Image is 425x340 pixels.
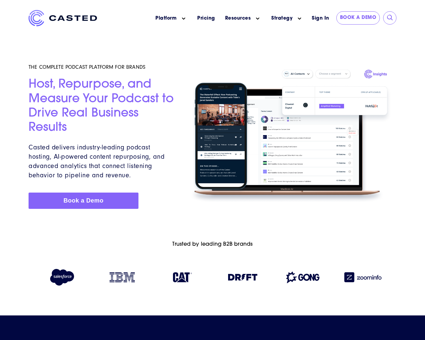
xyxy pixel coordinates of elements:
span: Casted delivers industry-leading podcast hosting, AI-powered content repurposing, and advanced an... [29,143,164,179]
h5: THE COMPLETE PODCAST PLATFORM FOR BRANDS [29,64,177,70]
a: Book a Demo [336,11,380,25]
img: Drift logo [228,274,257,281]
img: Casted_Logo_Horizontal_FullColor_PUR_BLUE [29,10,97,26]
img: Zoominfo logo [344,272,382,282]
a: Book a Demo [29,193,138,209]
nav: Main menu [107,10,308,27]
img: Homepage Hero [185,66,396,207]
a: Strategy [271,15,293,22]
a: Resources [225,15,251,22]
input: Submit [387,15,393,21]
img: Caterpillar logo [173,272,192,282]
img: Gong logo [286,272,319,283]
a: Pricing [197,15,215,22]
h2: Host, Repurpose, and Measure Your Podcast to Drive Real Business Results [29,78,177,135]
img: Salesforce logo [47,269,77,286]
span: Book a Demo [63,197,104,204]
a: Sign In [308,11,333,26]
a: Platform [155,15,177,22]
img: IBM logo [110,272,135,282]
h6: Trusted by leading B2B brands [29,241,396,248]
